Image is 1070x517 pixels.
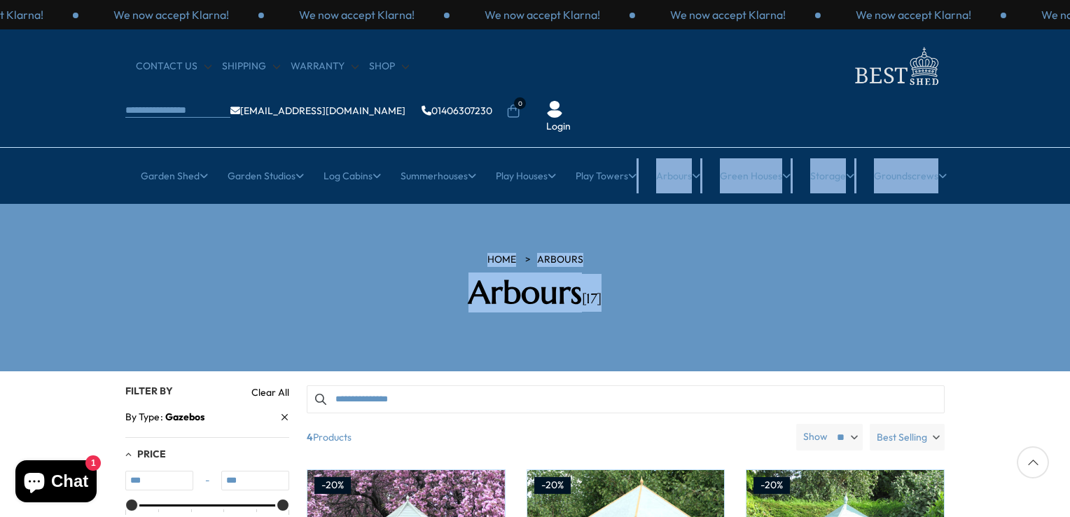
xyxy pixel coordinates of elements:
a: Storage [810,158,854,193]
a: Green Houses [720,158,791,193]
div: 1 / 3 [635,7,821,22]
a: Arbours [656,158,700,193]
span: Best Selling [877,424,927,450]
div: 2 / 3 [264,7,450,22]
a: Garden Studios [228,158,304,193]
div: 2 / 3 [821,7,1006,22]
a: Login [546,120,571,134]
a: Play Towers [576,158,637,193]
p: We now accept Klarna! [113,7,229,22]
span: [17] [582,290,602,308]
label: Show [803,430,828,444]
a: CONTACT US [136,60,211,74]
p: We now accept Klarna! [670,7,786,22]
p: We now accept Klarna! [856,7,971,22]
input: Min value [125,471,193,490]
a: Clear All [251,385,289,399]
span: Gazebos [165,411,204,423]
a: Summerhouses [401,158,476,193]
a: Shipping [222,60,280,74]
inbox-online-store-chat: Shopify online store chat [11,460,101,506]
p: We now accept Klarna! [485,7,600,22]
span: Filter By [125,385,173,397]
div: -20% [534,477,571,494]
a: Garden Shed [141,158,208,193]
div: 1 / 3 [78,7,264,22]
div: -20% [753,477,790,494]
a: 0 [506,104,520,118]
span: - [193,474,221,488]
div: -20% [314,477,351,494]
a: Shop [369,60,409,74]
a: 01406307230 [422,106,492,116]
a: Arbours [537,253,583,267]
span: Products [301,424,791,450]
b: 4 [307,424,313,450]
p: We now accept Klarna! [299,7,415,22]
label: Best Selling [870,424,945,450]
img: User Icon [546,101,563,118]
span: Price [137,448,166,460]
a: [EMAIL_ADDRESS][DOMAIN_NAME] [230,106,405,116]
h2: Arbours [335,274,735,312]
span: By Type [125,410,165,425]
input: Max value [221,471,289,490]
a: Play Houses [496,158,556,193]
input: Search products [307,385,945,413]
a: HOME [487,253,516,267]
span: 0 [514,97,526,109]
a: Groundscrews [874,158,947,193]
a: Log Cabins [324,158,381,193]
div: 3 / 3 [450,7,635,22]
a: Warranty [291,60,359,74]
img: logo [847,43,945,89]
